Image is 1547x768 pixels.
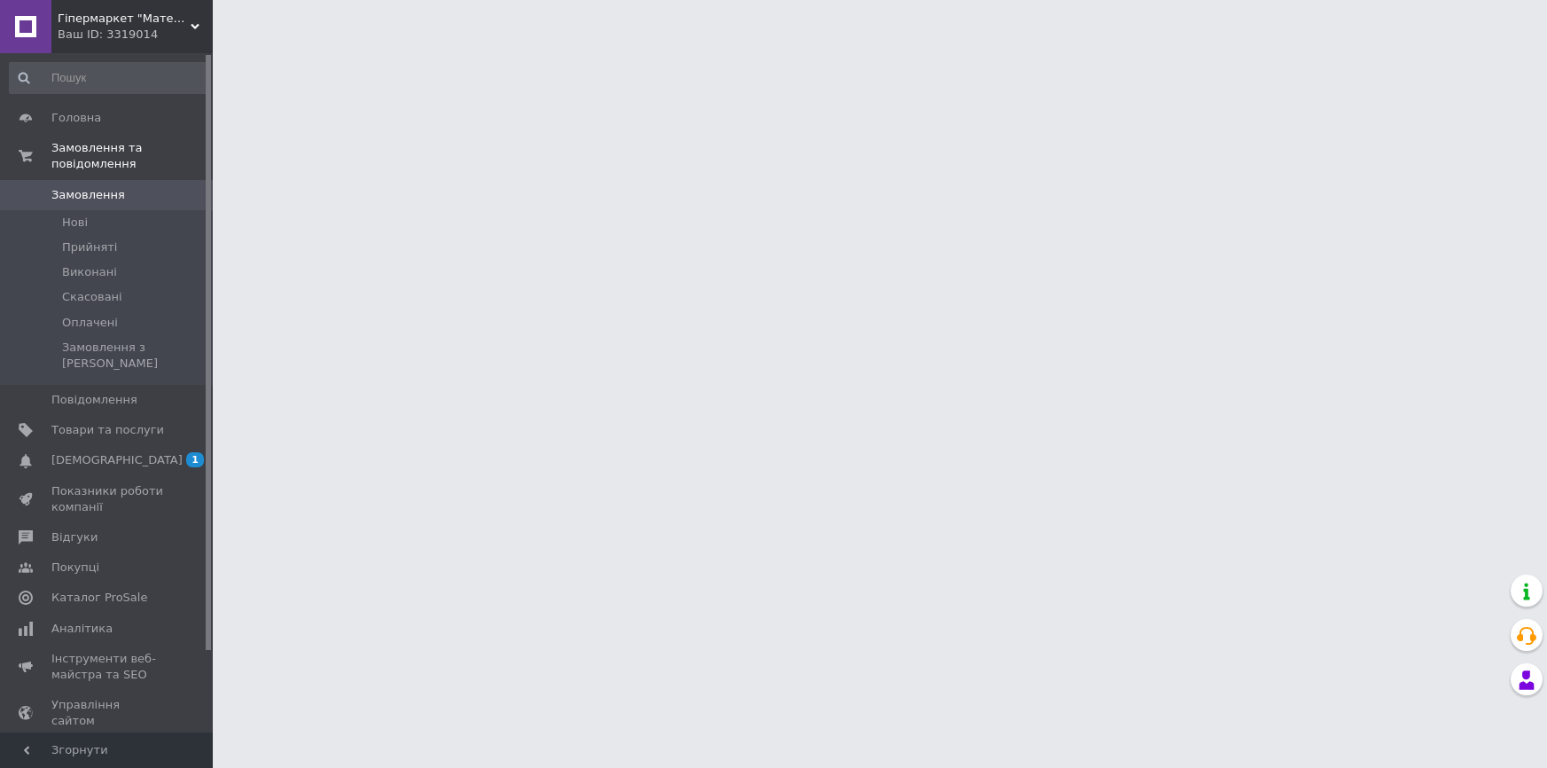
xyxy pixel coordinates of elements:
span: Каталог ProSale [51,590,147,606]
span: Прийняті [62,239,117,255]
span: Покупці [51,560,99,576]
span: Виконані [62,264,117,280]
div: Ваш ID: 3319014 [58,27,213,43]
span: Інструменти веб-майстра та SEO [51,651,164,683]
span: Оплачені [62,315,118,331]
span: 1 [186,452,204,467]
span: Аналітика [51,621,113,637]
span: Повідомлення [51,392,137,408]
span: [DEMOGRAPHIC_DATA] [51,452,183,468]
span: Замовлення з [PERSON_NAME] [62,340,207,372]
span: Відгуки [51,529,98,545]
span: Показники роботи компанії [51,483,164,515]
input: Пошук [9,62,208,94]
span: Скасовані [62,289,122,305]
span: Замовлення [51,187,125,203]
span: Управління сайтом [51,697,164,729]
span: Товари та послуги [51,422,164,438]
span: Гіпермаркет "Материк" [58,11,191,27]
span: Нові [62,215,88,231]
span: Замовлення та повідомлення [51,140,213,172]
span: Головна [51,110,101,126]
